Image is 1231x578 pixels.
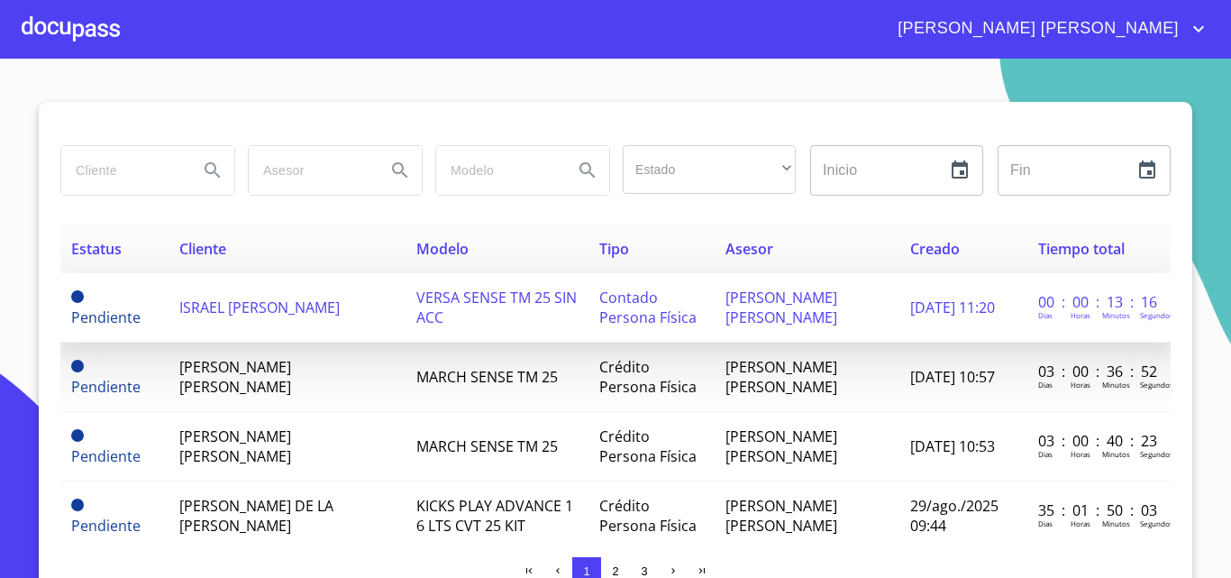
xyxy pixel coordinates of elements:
[1038,518,1053,528] p: Dias
[1102,518,1130,528] p: Minutos
[1038,380,1053,390] p: Dias
[179,357,291,397] span: [PERSON_NAME] [PERSON_NAME]
[1140,380,1173,390] p: Segundos
[725,357,837,397] span: [PERSON_NAME] [PERSON_NAME]
[416,239,469,259] span: Modelo
[191,149,234,192] button: Search
[71,516,141,536] span: Pendiente
[378,149,422,192] button: Search
[641,564,647,578] span: 3
[1102,449,1130,459] p: Minutos
[179,239,226,259] span: Cliente
[179,496,333,536] span: [PERSON_NAME] DE LA [PERSON_NAME]
[583,564,589,578] span: 1
[725,427,837,466] span: [PERSON_NAME] [PERSON_NAME]
[1038,500,1160,520] p: 35 : 01 : 50 : 03
[1038,431,1160,451] p: 03 : 00 : 40 : 23
[416,436,558,456] span: MARCH SENSE TM 25
[1140,518,1173,528] p: Segundos
[884,14,1209,43] button: account of current user
[249,146,371,195] input: search
[725,239,773,259] span: Asesor
[179,427,291,466] span: [PERSON_NAME] [PERSON_NAME]
[71,239,122,259] span: Estatus
[599,427,697,466] span: Crédito Persona Física
[884,14,1188,43] span: [PERSON_NAME] [PERSON_NAME]
[71,377,141,397] span: Pendiente
[599,357,697,397] span: Crédito Persona Física
[1071,518,1090,528] p: Horas
[623,145,796,194] div: ​
[1102,380,1130,390] p: Minutos
[1071,310,1090,320] p: Horas
[910,298,995,317] span: [DATE] 11:20
[910,436,995,456] span: [DATE] 10:53
[179,298,340,317] span: ISRAEL [PERSON_NAME]
[1038,292,1160,312] p: 00 : 00 : 13 : 16
[599,288,697,327] span: Contado Persona Física
[599,496,697,536] span: Crédito Persona Física
[910,496,998,536] span: 29/ago./2025 09:44
[61,146,184,195] input: search
[1071,380,1090,390] p: Horas
[1102,310,1130,320] p: Minutos
[566,149,609,192] button: Search
[910,239,960,259] span: Creado
[416,367,558,387] span: MARCH SENSE TM 25
[1140,449,1173,459] p: Segundos
[436,146,559,195] input: search
[910,367,995,387] span: [DATE] 10:57
[612,564,618,578] span: 2
[1038,449,1053,459] p: Dias
[71,446,141,466] span: Pendiente
[71,307,141,327] span: Pendiente
[725,288,837,327] span: [PERSON_NAME] [PERSON_NAME]
[1071,449,1090,459] p: Horas
[725,496,837,536] span: [PERSON_NAME] [PERSON_NAME]
[71,290,84,303] span: Pendiente
[71,360,84,372] span: Pendiente
[1038,310,1053,320] p: Dias
[1038,239,1125,259] span: Tiempo total
[1140,310,1173,320] p: Segundos
[71,429,84,442] span: Pendiente
[416,496,573,536] span: KICKS PLAY ADVANCE 1 6 LTS CVT 25 KIT
[71,499,84,511] span: Pendiente
[599,239,629,259] span: Tipo
[416,288,577,327] span: VERSA SENSE TM 25 SIN ACC
[1038,362,1160,381] p: 03 : 00 : 36 : 52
